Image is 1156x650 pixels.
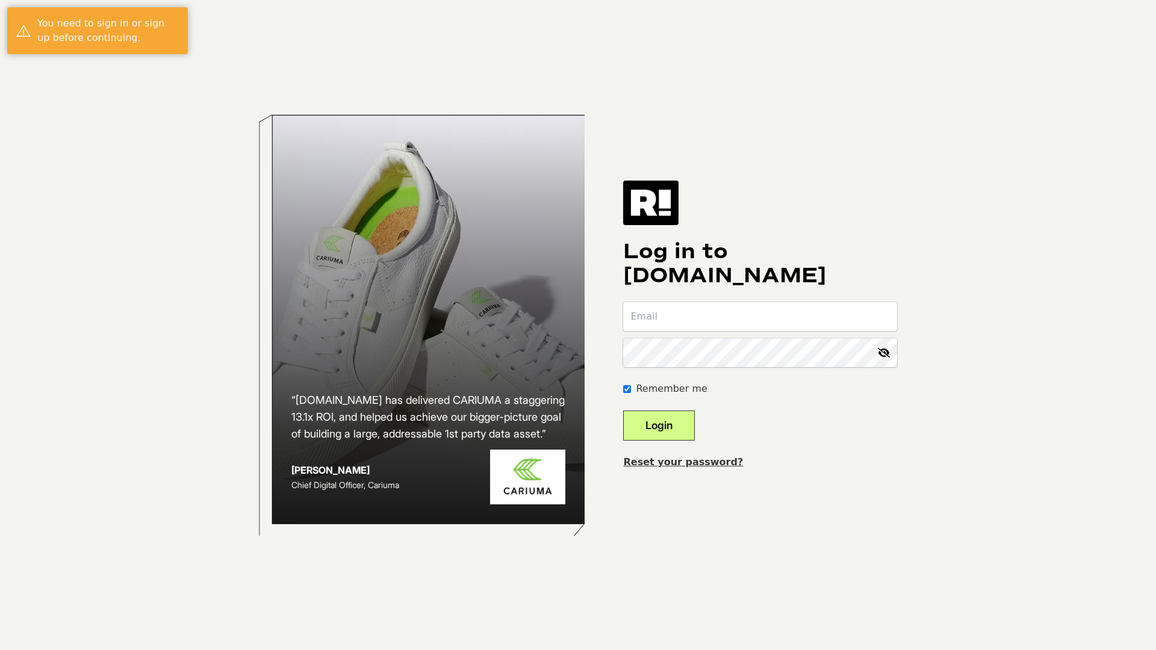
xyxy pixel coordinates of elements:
[623,181,679,225] img: Retention.com
[37,16,179,45] div: You need to sign in or sign up before continuing.
[623,456,743,468] a: Reset your password?
[623,302,897,331] input: Email
[490,450,565,504] img: Cariuma
[636,382,707,396] label: Remember me
[623,240,897,288] h1: Log in to [DOMAIN_NAME]
[291,464,370,476] strong: [PERSON_NAME]
[291,480,399,490] span: Chief Digital Officer, Cariuma
[623,410,695,441] button: Login
[291,392,566,442] h2: “[DOMAIN_NAME] has delivered CARIUMA a staggering 13.1x ROI, and helped us achieve our bigger-pic...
